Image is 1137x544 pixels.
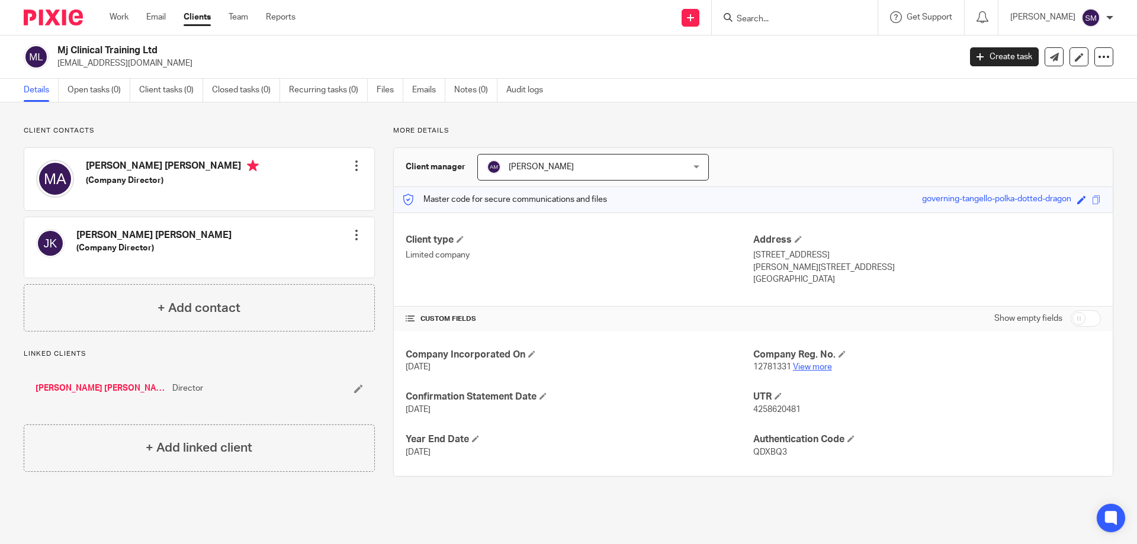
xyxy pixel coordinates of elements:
[1081,8,1100,27] img: svg%3E
[146,439,252,457] h4: + Add linked client
[907,13,952,21] span: Get Support
[36,382,166,394] a: [PERSON_NAME] [PERSON_NAME]
[110,11,129,23] a: Work
[86,175,259,186] h5: (Company Director)
[57,44,773,57] h2: Mj Clinical Training Ltd
[753,391,1101,403] h4: UTR
[412,79,445,102] a: Emails
[86,160,259,175] h4: [PERSON_NAME] [PERSON_NAME]
[406,249,753,261] p: Limited company
[24,79,59,102] a: Details
[172,382,203,394] span: Director
[406,234,753,246] h4: Client type
[377,79,403,102] a: Files
[793,363,832,371] a: View more
[406,433,753,446] h4: Year End Date
[24,349,375,359] p: Linked clients
[36,160,74,198] img: svg%3E
[36,229,65,257] img: svg%3E
[229,11,248,23] a: Team
[393,126,1113,136] p: More details
[184,11,211,23] a: Clients
[212,79,280,102] a: Closed tasks (0)
[24,126,375,136] p: Client contacts
[76,242,232,254] h5: (Company Director)
[753,448,787,456] span: QDXBQ3
[406,314,753,324] h4: CUSTOM FIELDS
[406,363,431,371] span: [DATE]
[406,161,465,173] h3: Client manager
[24,44,49,69] img: svg%3E
[158,299,240,317] h4: + Add contact
[454,79,497,102] a: Notes (0)
[1010,11,1075,23] p: [PERSON_NAME]
[506,79,552,102] a: Audit logs
[753,249,1101,261] p: [STREET_ADDRESS]
[994,313,1062,324] label: Show empty fields
[406,391,753,403] h4: Confirmation Statement Date
[57,57,952,69] p: [EMAIL_ADDRESS][DOMAIN_NAME]
[970,47,1039,66] a: Create task
[753,234,1101,246] h4: Address
[406,405,431,414] span: [DATE]
[487,160,501,174] img: svg%3E
[139,79,203,102] a: Client tasks (0)
[247,160,259,172] i: Primary
[266,11,296,23] a: Reports
[735,14,842,25] input: Search
[24,9,83,25] img: Pixie
[68,79,130,102] a: Open tasks (0)
[289,79,368,102] a: Recurring tasks (0)
[76,229,232,242] h4: [PERSON_NAME] [PERSON_NAME]
[406,448,431,456] span: [DATE]
[146,11,166,23] a: Email
[753,349,1101,361] h4: Company Reg. No.
[922,193,1071,207] div: governing-tangello-polka-dotted-dragon
[753,273,1101,285] p: [GEOGRAPHIC_DATA]
[753,363,791,371] span: 12781331
[753,262,1101,273] p: [PERSON_NAME][STREET_ADDRESS]
[406,349,753,361] h4: Company Incorporated On
[403,194,607,205] p: Master code for secure communications and files
[509,163,574,171] span: [PERSON_NAME]
[753,433,1101,446] h4: Authentication Code
[753,405,801,414] span: 4258620481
